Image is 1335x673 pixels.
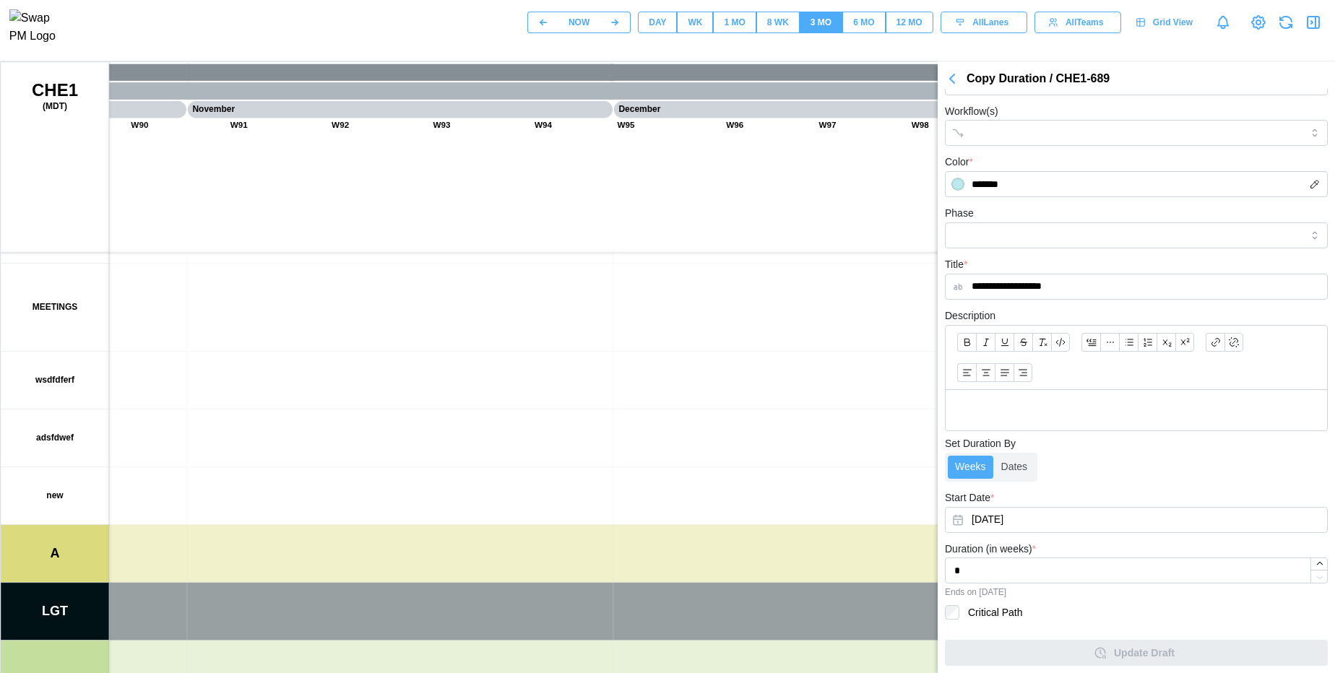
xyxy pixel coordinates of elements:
[957,363,976,382] button: Align text: left
[1206,333,1224,352] button: Link
[800,12,842,33] button: 3 MO
[945,104,998,120] label: Workflow(s)
[638,12,677,33] button: DAY
[811,16,831,30] div: 3 MO
[948,456,993,479] label: Weeks
[945,257,967,273] label: Title
[649,16,666,30] div: DAY
[853,16,874,30] div: 6 MO
[945,507,1328,533] button: Oct 24, 2025
[842,12,885,33] button: 6 MO
[976,363,995,382] button: Align text: center
[713,12,756,33] button: 1 MO
[945,308,995,324] label: Description
[1211,10,1235,35] a: Notifications
[1014,363,1032,382] button: Align text: right
[995,363,1014,382] button: Align text: justify
[1248,12,1269,32] a: View Project
[945,155,973,170] label: Color
[1119,333,1138,352] button: Bullet list
[945,490,994,506] label: Start Date
[995,333,1014,352] button: Underline
[724,16,745,30] div: 1 MO
[945,206,974,222] label: Phase
[569,16,589,30] div: NOW
[1303,12,1323,32] button: Close Drawer
[1034,12,1121,33] button: AllTeams
[1157,333,1175,352] button: Subscript
[767,16,789,30] div: 8 WK
[1224,333,1243,352] button: Remove link
[1175,333,1194,352] button: Superscript
[1128,12,1204,33] a: Grid View
[1153,12,1193,32] span: Grid View
[976,333,995,352] button: Italic
[1100,333,1119,352] button: Horizontal line
[677,12,713,33] button: WK
[941,12,1027,33] button: AllLanes
[756,12,800,33] button: 8 WK
[688,16,702,30] div: WK
[957,333,976,352] button: Bold
[972,12,1008,32] span: All Lanes
[9,9,68,45] img: Swap PM Logo
[959,605,1022,620] label: Critical Path
[558,12,600,33] button: NOW
[1276,12,1296,32] button: Refresh Grid
[897,16,923,30] div: 12 MO
[994,456,1035,479] label: Dates
[886,12,933,33] button: 12 MO
[1138,333,1157,352] button: Ordered list
[945,542,1036,557] label: Duration (in weeks)
[1081,333,1100,352] button: Blockquote
[945,587,1328,597] div: Ends on [DATE]
[1014,333,1032,352] button: Strikethrough
[1032,333,1051,352] button: Clear formatting
[945,436,1016,452] label: Set Duration By
[967,70,1335,88] div: Copy Duration / CHE1-689
[1051,333,1070,352] button: Code
[1066,12,1103,32] span: All Teams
